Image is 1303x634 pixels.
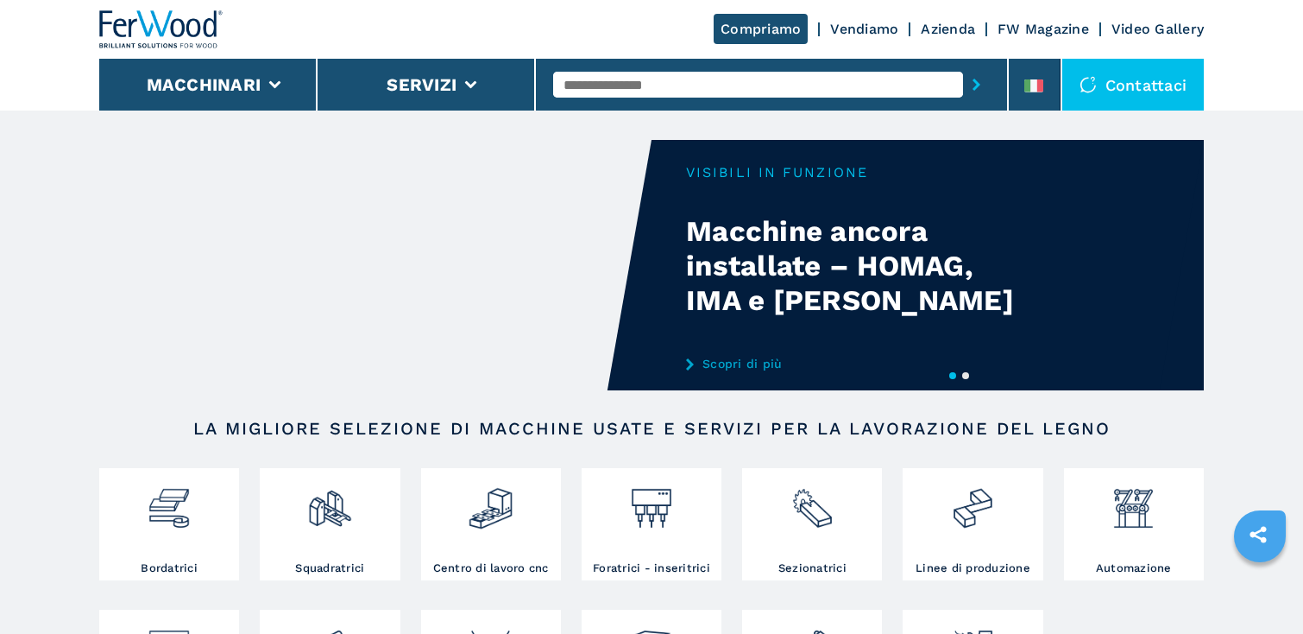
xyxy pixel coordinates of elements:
[593,561,710,576] h3: Foratrici - inseritrici
[790,472,835,531] img: sezionatrici_2.png
[582,468,721,580] a: Foratrici - inseritrici
[1111,472,1156,531] img: automazione.png
[628,472,674,531] img: foratrici_inseritrici_2.png
[99,140,651,390] video: Your browser does not support the video tag.
[950,472,996,531] img: linee_di_produzione_2.png
[962,372,969,379] button: 2
[307,472,353,531] img: squadratrici_2.png
[778,561,847,576] h3: Sezionatrici
[921,21,975,37] a: Azienda
[141,561,198,576] h3: Bordatrici
[260,468,400,580] a: Squadratrici
[99,10,223,48] img: Ferwood
[146,472,192,531] img: bordatrici_1.png
[949,372,956,379] button: 1
[1064,468,1204,580] a: Automazione
[714,14,808,44] a: Compriamo
[1237,513,1280,556] a: sharethis
[147,74,261,95] button: Macchinari
[1096,561,1172,576] h3: Automazione
[830,21,898,37] a: Vendiamo
[99,468,239,580] a: Bordatrici
[916,561,1030,576] h3: Linee di produzione
[1080,76,1097,93] img: Contattaci
[903,468,1042,580] a: Linee di produzione
[433,561,549,576] h3: Centro di lavoro cnc
[1062,59,1205,111] div: Contattaci
[998,21,1089,37] a: FW Magazine
[686,357,1024,371] a: Scopri di più
[742,468,882,580] a: Sezionatrici
[295,561,364,576] h3: Squadratrici
[421,468,561,580] a: Centro di lavoro cnc
[963,65,990,105] button: submit-button
[154,418,1149,439] h2: LA MIGLIORE SELEZIONE DI MACCHINE USATE E SERVIZI PER LA LAVORAZIONE DEL LEGNO
[1111,21,1204,37] a: Video Gallery
[468,472,513,531] img: centro_di_lavoro_cnc_2.png
[387,74,456,95] button: Servizi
